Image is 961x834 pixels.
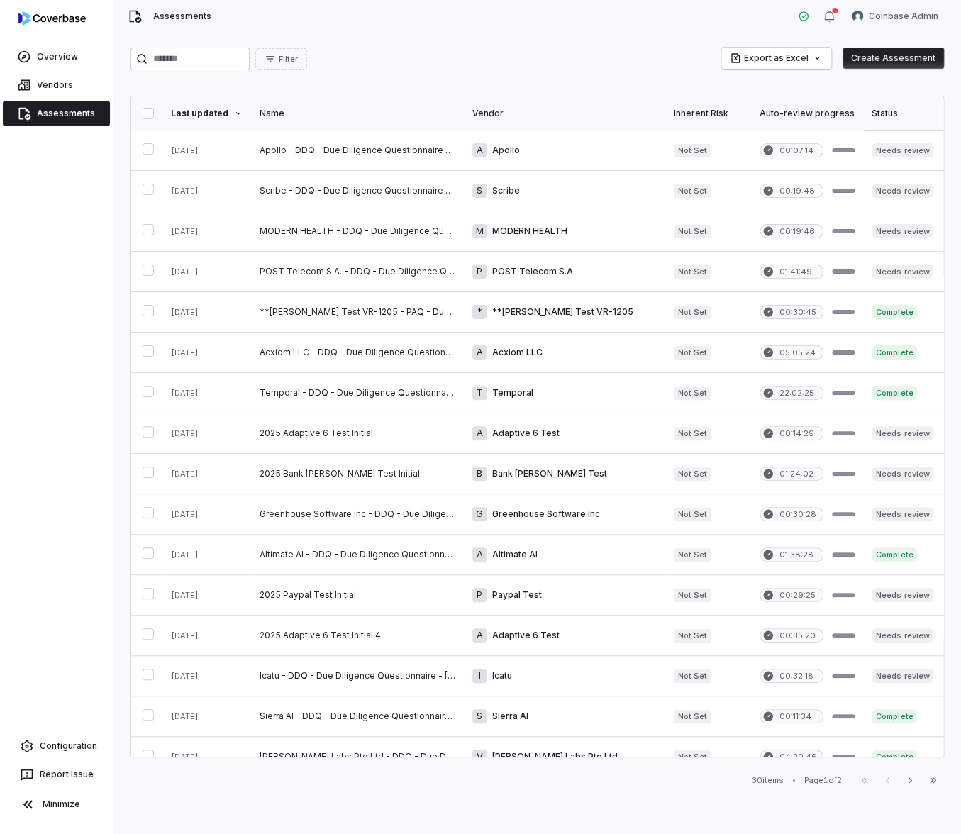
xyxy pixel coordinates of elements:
[674,108,743,119] div: Inherent Risk
[40,769,94,780] span: Report Issue
[171,108,243,119] div: Last updated
[279,54,298,65] span: Filter
[804,775,842,786] div: Page 1 of 2
[721,48,831,69] button: Export as Excel
[6,790,107,818] button: Minimize
[843,48,944,69] button: Create Assessment
[255,48,307,69] button: Filter
[760,108,855,119] div: Auto-review progress
[869,11,938,22] span: Coinbase Admin
[153,11,211,22] span: Assessments
[37,79,73,91] span: Vendors
[843,6,947,27] button: Coinbase Admin avatarCoinbase Admin
[18,11,86,26] img: logo-D7KZi-bG.svg
[6,762,107,787] button: Report Issue
[472,108,657,119] div: Vendor
[40,740,97,752] span: Configuration
[872,108,933,119] div: Status
[43,799,80,810] span: Minimize
[6,733,107,759] a: Configuration
[3,72,110,98] a: Vendors
[752,775,784,786] div: 30 items
[37,108,95,119] span: Assessments
[3,44,110,69] a: Overview
[260,108,455,119] div: Name
[37,51,78,62] span: Overview
[792,775,796,785] div: •
[3,101,110,126] a: Assessments
[852,11,863,22] img: Coinbase Admin avatar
